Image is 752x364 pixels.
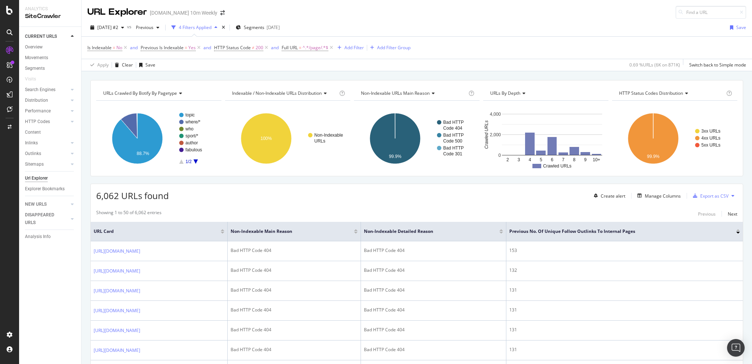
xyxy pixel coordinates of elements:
text: URLs [314,138,325,144]
text: author [185,140,198,145]
span: URLs by Depth [490,90,520,96]
a: Explorer Bookmarks [25,185,76,193]
div: Bad HTTP Code 404 [231,287,358,293]
div: 0.69 % URLs ( 6K on 871K ) [629,62,680,68]
text: 6 [551,157,553,162]
button: Clear [112,59,133,71]
h4: URLs by Depth [489,87,602,99]
div: Search Engines [25,86,55,94]
button: Save [727,22,746,33]
h4: Indexable / Non-Indexable URLs Distribution [231,87,338,99]
a: Search Engines [25,86,69,94]
text: 3 [517,157,520,162]
span: Previous No. of Unique Follow Outlinks to Internal Pages [509,228,725,235]
text: 8 [573,157,575,162]
div: Save [145,62,155,68]
div: Movements [25,54,48,62]
a: Analysis Info [25,233,76,241]
div: SiteCrawler [25,12,75,21]
text: Bad HTTP [443,145,464,151]
div: Bad HTTP Code 404 [364,307,503,313]
text: 88.7% [137,151,149,156]
a: Visits [25,75,43,83]
div: 132 [509,267,740,274]
h4: Non-Indexable URLs Main Reason [359,87,467,99]
div: [DATE] [267,24,280,30]
div: Showing 1 to 50 of 6,062 entries [96,209,162,218]
div: A chart. [225,107,350,170]
div: 131 [509,346,740,353]
text: who [185,126,194,131]
div: Add Filter [344,44,364,51]
div: Export as CSV [700,193,728,199]
text: sport/* [185,133,198,138]
a: Sitemaps [25,161,69,168]
button: Previous [133,22,162,33]
div: Outlinks [25,150,41,158]
div: 131 [509,307,740,313]
a: Performance [25,107,69,115]
text: 4xx URLs [701,136,720,141]
div: Apply [97,62,109,68]
div: Analytics [25,6,75,12]
span: Full URL [282,44,298,51]
div: Segments [25,65,45,72]
div: times [220,24,227,31]
div: arrow-right-arrow-left [220,10,225,15]
div: DISAPPEARED URLS [25,211,62,227]
text: where/* [185,119,200,125]
div: 153 [509,247,740,254]
text: 10+ [593,157,600,162]
div: and [130,44,138,51]
a: NEW URLS [25,201,69,208]
text: 0 [498,153,501,158]
div: Analysis Info [25,233,51,241]
div: Add Filter Group [377,44,411,51]
div: Content [25,129,41,136]
text: 2,000 [490,132,501,137]
a: [URL][DOMAIN_NAME] [94,307,140,314]
div: Bad HTTP Code 404 [231,327,358,333]
div: Bad HTTP Code 404 [364,267,503,274]
button: and [203,44,211,51]
button: and [271,44,279,51]
a: Outlinks [25,150,69,158]
div: Performance [25,107,51,115]
text: 5 [539,157,542,162]
text: 99.9% [647,154,659,159]
a: Movements [25,54,76,62]
div: URL Explorer [87,6,147,18]
span: HTTP Status Code [214,44,251,51]
div: A chart. [612,107,737,170]
div: Url Explorer [25,174,48,182]
button: Create alert [591,190,625,202]
a: Segments [25,65,76,72]
span: HTTP Status Codes Distribution [619,90,683,96]
text: 9 [584,157,586,162]
span: ^.*/page/.*$ [303,43,328,53]
div: Distribution [25,97,48,104]
div: CURRENT URLS [25,33,57,40]
span: Previous [133,24,153,30]
span: Non-Indexable URLs Main Reason [361,90,430,96]
span: Segments [244,24,264,30]
text: fabulous [185,147,202,152]
span: 6,062 URLs found [96,190,169,202]
h4: URLs Crawled By Botify By pagetype [102,87,215,99]
div: Bad HTTP Code 404 [364,346,503,353]
span: URLs Crawled By Botify By pagetype [103,90,177,96]
div: 131 [509,287,740,293]
span: Indexable / Non-Indexable URLs distribution [232,90,322,96]
span: Is Indexable [87,44,112,51]
div: Sitemaps [25,161,44,168]
a: [URL][DOMAIN_NAME] [94,287,140,295]
text: Code 301 [443,151,462,156]
text: 100% [261,136,272,141]
div: Explorer Bookmarks [25,185,65,193]
div: A chart. [354,107,479,170]
div: A chart. [483,107,608,170]
div: Switch back to Simple mode [689,62,746,68]
div: 4 Filters Applied [179,24,211,30]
